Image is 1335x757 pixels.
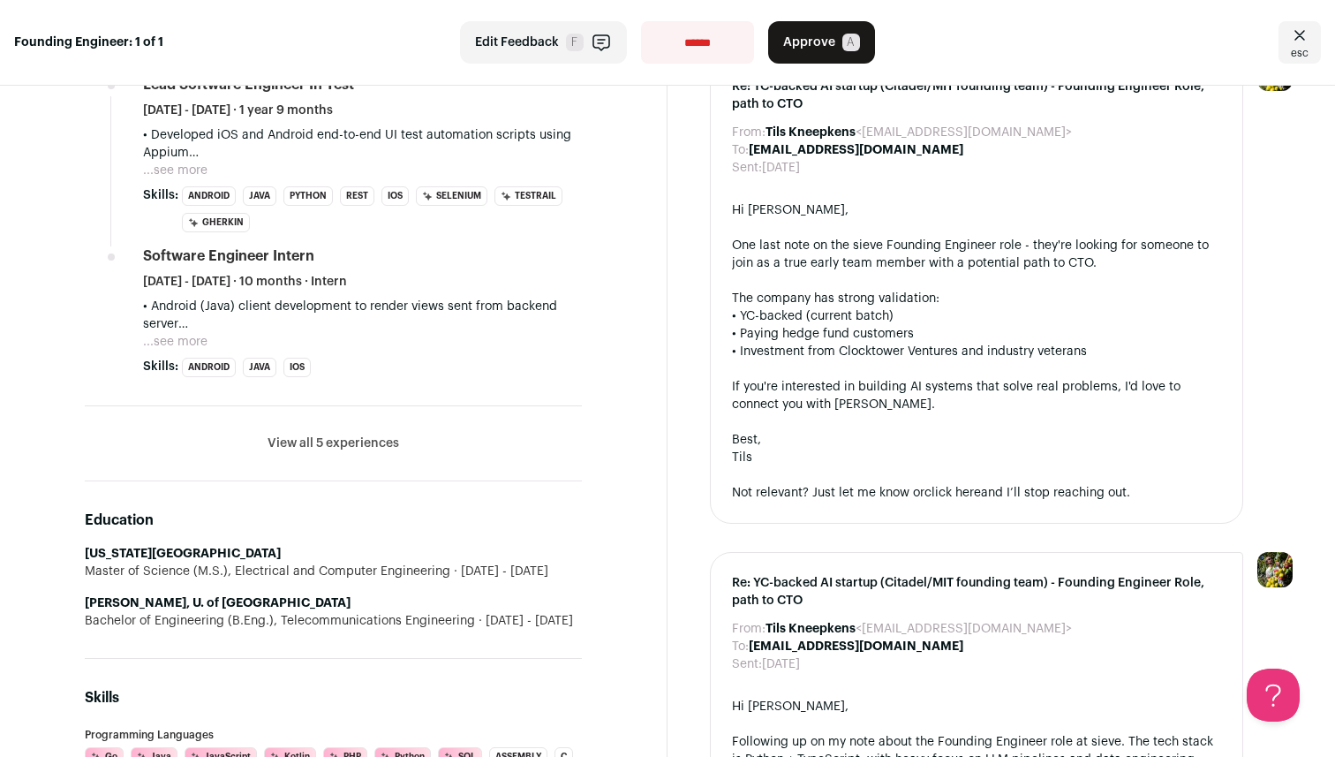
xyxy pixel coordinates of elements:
span: [DATE] - [DATE] · 10 months · Intern [143,273,347,291]
dt: From: [732,620,766,638]
dt: From: [732,124,766,141]
li: iOS [381,186,409,206]
h3: Programming Languages [85,730,582,740]
span: [DATE] - [DATE] · 1 year 9 months [143,102,333,119]
li: Selenium [416,186,487,206]
dt: To: [732,638,749,655]
span: Edit Feedback [475,34,559,51]
button: Edit Feedback F [460,21,627,64]
span: F [566,34,584,51]
a: Close [1278,21,1321,64]
h2: Education [85,510,582,531]
li: Android [182,186,236,206]
span: esc [1291,46,1309,60]
li: Android [182,358,236,377]
iframe: Help Scout Beacon - Open [1247,669,1300,722]
span: Re: YC-backed AI startup (Citadel/MIT founding team) - Founding Engineer Role, path to CTO [732,574,1221,609]
dt: Sent: [732,159,762,177]
button: View all 5 experiences [268,435,399,452]
li: Python [283,186,333,206]
p: • Developed iOS and Android end-to-end UI test automation scripts using Appium [143,126,582,162]
dd: [DATE] [762,159,800,177]
span: Skills: [143,358,178,375]
dd: [DATE] [762,655,800,673]
button: Approve A [768,21,875,64]
span: [DATE] - [DATE] [450,563,548,580]
li: Gherkin [182,213,250,232]
li: Java [243,358,276,377]
dt: To: [732,141,749,159]
h2: Skills [85,687,582,708]
button: ...see more [143,333,207,351]
strong: Founding Engineer: 1 of 1 [14,34,163,51]
div: Software Engineer Intern [143,246,314,266]
div: Master of Science (M.S.), Electrical and Computer Engineering [85,563,582,580]
b: Tils Kneepkens [766,623,856,635]
p: • Android (Java) client development to render views sent from backend server [143,298,582,333]
strong: [PERSON_NAME], U. of [GEOGRAPHIC_DATA] [85,597,351,609]
b: Tils Kneepkens [766,126,856,139]
b: [EMAIL_ADDRESS][DOMAIN_NAME] [749,640,963,653]
span: Approve [783,34,835,51]
img: 6689865-medium_jpg [1257,552,1293,587]
span: A [842,34,860,51]
button: ...see more [143,162,207,179]
span: Re: YC-backed AI startup (Citadel/MIT founding team) - Founding Engineer Role, path to CTO [732,78,1221,113]
div: Hi [PERSON_NAME], One last note on the sieve Founding Engineer role - they're looking for someone... [732,201,1221,502]
span: Skills: [143,186,178,204]
dt: Sent: [732,655,762,673]
a: click here [924,487,981,499]
dd: <[EMAIL_ADDRESS][DOMAIN_NAME]> [766,124,1072,141]
div: Bachelor of Engineering (B.Eng.), Telecommunications Engineering [85,612,582,630]
b: [EMAIL_ADDRESS][DOMAIN_NAME] [749,144,963,156]
li: TestRail [494,186,562,206]
strong: [US_STATE][GEOGRAPHIC_DATA] [85,548,281,560]
li: iOS [283,358,311,377]
dd: <[EMAIL_ADDRESS][DOMAIN_NAME]> [766,620,1072,638]
li: REST [340,186,374,206]
span: [DATE] - [DATE] [475,612,573,630]
li: Java [243,186,276,206]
